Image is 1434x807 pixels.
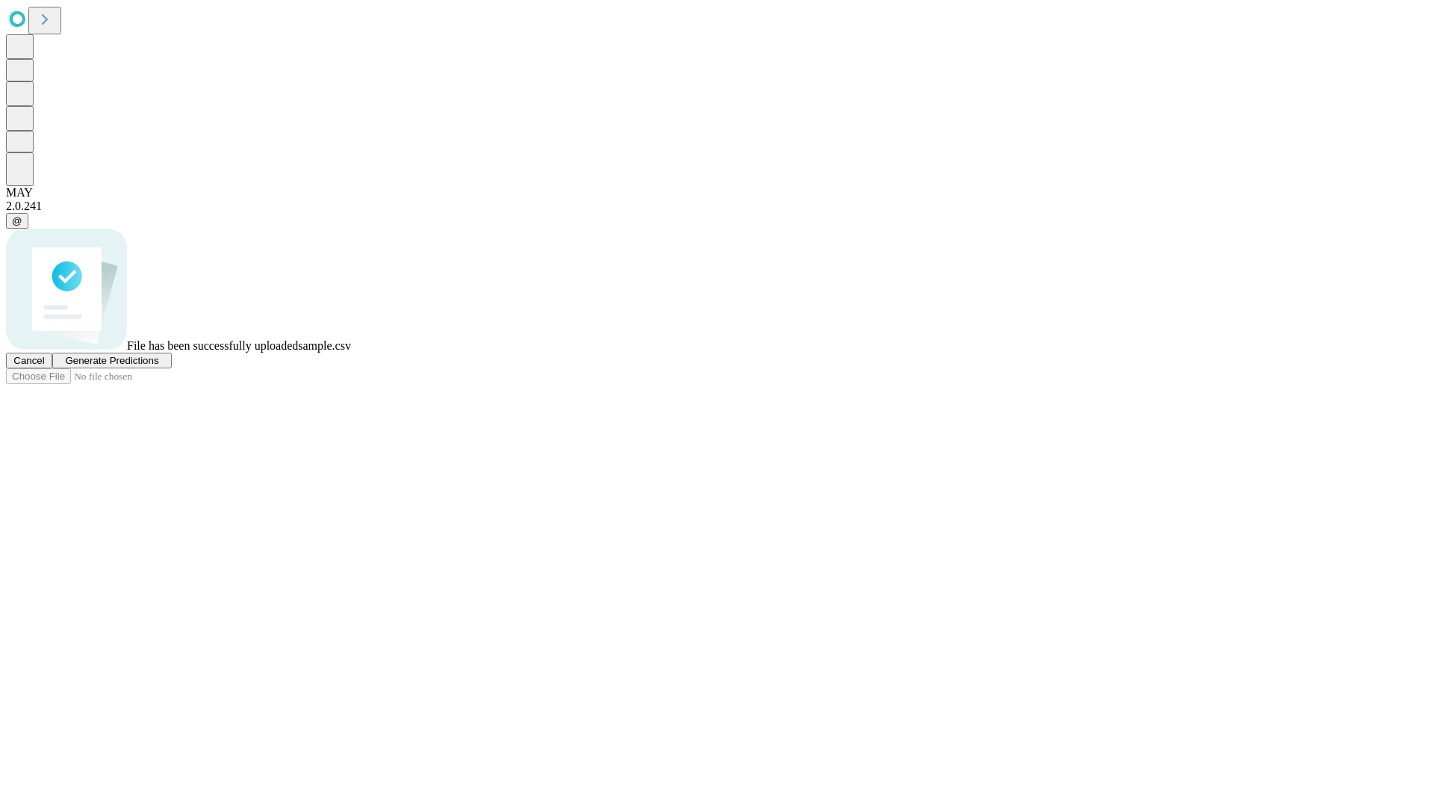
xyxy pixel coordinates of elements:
span: sample.csv [298,339,351,352]
div: 2.0.241 [6,200,1428,213]
span: File has been successfully uploaded [127,339,298,352]
span: Cancel [13,355,45,366]
button: @ [6,213,28,229]
button: Cancel [6,353,52,368]
span: @ [12,215,22,226]
div: MAY [6,186,1428,200]
button: Generate Predictions [52,353,172,368]
span: Generate Predictions [65,355,158,366]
